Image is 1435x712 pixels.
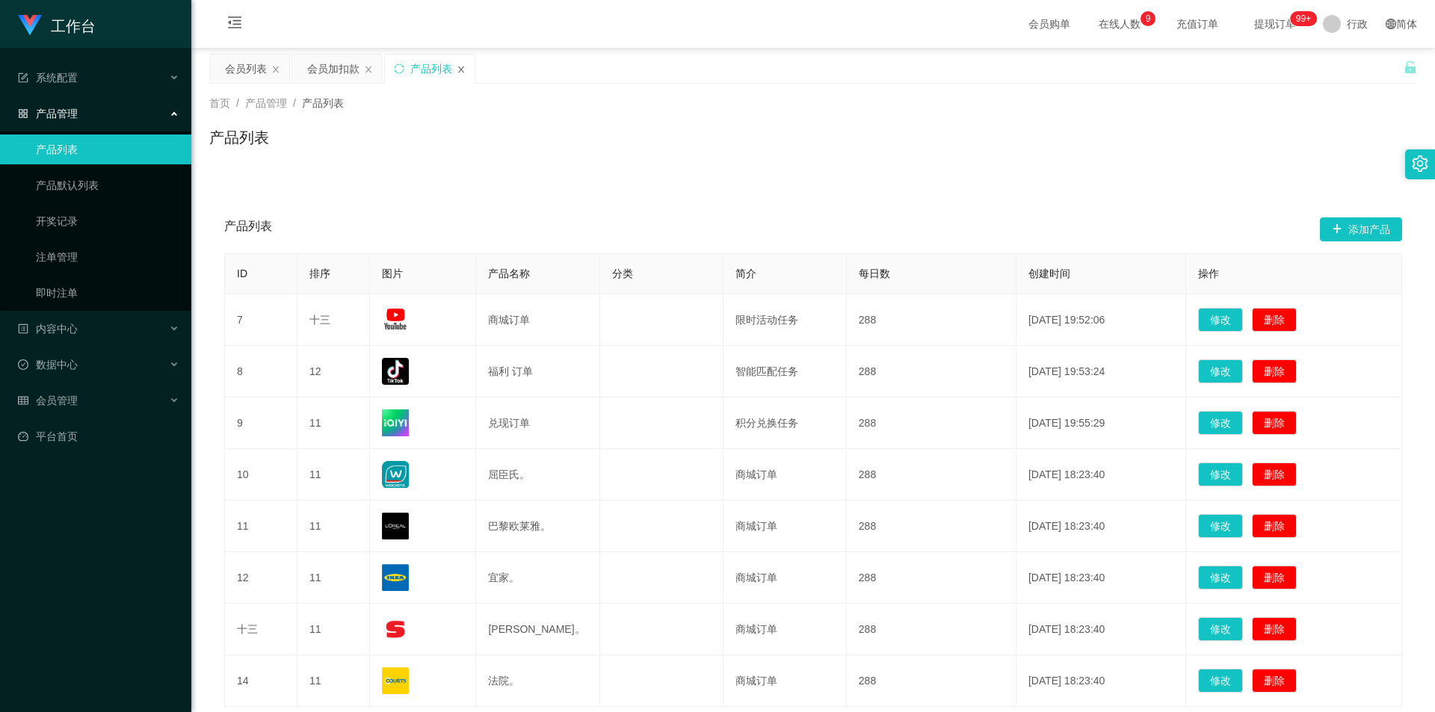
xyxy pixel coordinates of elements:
[488,675,519,687] font: 法院。
[410,63,452,75] font: 产品列表
[1296,13,1311,24] font: 99+
[1290,11,1317,26] sup: 1026
[382,358,409,385] img: 68a4832333a27.png
[735,365,798,377] font: 智能匹配任务
[382,267,403,279] font: 图片
[859,267,890,279] font: 每日数
[1198,267,1219,279] font: 操作
[1176,18,1218,30] font: 充值订单
[18,108,28,119] i: 图标: appstore-o
[1028,623,1105,635] font: [DATE] 18:23:40
[859,468,876,480] font: 288
[1252,514,1297,538] button: 删除
[1198,514,1243,538] button: 修改
[309,267,330,279] font: 排序
[302,97,344,109] font: 产品列表
[1198,411,1243,435] button: 修改
[271,65,280,74] i: 图标： 关闭
[457,65,466,74] i: 图标： 关闭
[237,314,243,326] font: 7
[1028,365,1105,377] font: [DATE] 19:53:24
[1252,308,1297,332] button: 删除
[488,365,533,377] font: 福利 订单
[859,572,876,583] font: 288
[237,365,243,377] font: 8
[237,468,249,480] font: 10
[1252,566,1297,589] button: 删除
[36,108,78,120] font: 产品管理
[1028,314,1105,326] font: [DATE] 19:52:06
[735,417,798,429] font: 积分兑换任务
[36,170,179,200] a: 产品默认列表
[293,97,296,109] font: /
[1404,61,1417,74] i: 图标： 解锁
[18,324,28,334] i: 图标：个人资料
[237,417,243,429] font: 9
[1386,19,1396,29] i: 图标: 全球
[1099,18,1141,30] font: 在线人数
[735,572,777,583] font: 商城订单
[735,314,798,326] font: 限时活动任务
[225,63,267,75] font: 会员列表
[859,365,876,377] font: 288
[488,314,530,326] font: 商城订单
[36,72,78,84] font: 系统配置
[245,97,287,109] font: 产品管理
[309,468,321,480] font: 11
[209,129,269,146] font: 产品列表
[1198,359,1243,383] button: 修改
[1252,411,1297,435] button: 删除
[1198,308,1243,332] button: 修改
[382,564,409,591] img: 68176ef633d27.png
[1347,18,1368,30] font: 行政
[307,63,359,75] font: 会员加扣款
[36,242,179,272] a: 注单管理
[1028,520,1105,532] font: [DATE] 18:23:40
[209,1,260,49] i: 图标: 菜单折叠
[1028,267,1070,279] font: 创建时间
[309,572,321,583] font: 11
[1198,462,1243,486] button: 修改
[394,64,404,74] i: 图标：同步
[382,306,409,333] img: 68a482f25dc63.jpg
[1198,617,1243,641] button: 修改
[51,18,96,34] font: 工作台
[1252,462,1297,486] button: 删除
[309,314,330,326] font: 十三
[859,314,876,326] font: 288
[309,520,321,532] font: 11
[36,394,78,406] font: 会员管理
[18,18,96,30] a: 工作台
[1028,18,1070,30] font: 会员购单
[1146,13,1151,24] font: 9
[1198,566,1243,589] button: 修改
[237,675,249,687] font: 14
[18,395,28,406] i: 图标： 表格
[859,675,876,687] font: 288
[1254,18,1296,30] font: 提现订单
[488,267,530,279] font: 产品名称
[1028,572,1105,583] font: [DATE] 18:23:40
[18,15,42,36] img: logo.9652507e.png
[382,667,409,694] img: 68176f9e1526a.png
[36,206,179,236] a: 开奖记录
[309,623,321,635] font: 11
[488,623,584,635] font: [PERSON_NAME]。
[859,417,876,429] font: 288
[1320,217,1402,241] button: 图标: 加号添加产品
[1412,155,1428,172] i: 图标：设置
[488,520,551,532] font: 巴黎欧莱雅。
[612,267,633,279] font: 分类
[859,520,876,532] font: 288
[237,572,249,583] font: 12
[735,675,777,687] font: 商城订单
[488,572,519,583] font: 宜家。
[735,520,777,532] font: 商城订单
[735,267,756,279] font: 简介
[382,461,409,488] img: 68176a989e162.jpg
[1141,11,1155,26] sup: 9
[237,520,249,532] font: 11
[36,323,78,335] font: 内容中心
[735,623,777,635] font: 商城订单
[36,134,179,164] a: 产品列表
